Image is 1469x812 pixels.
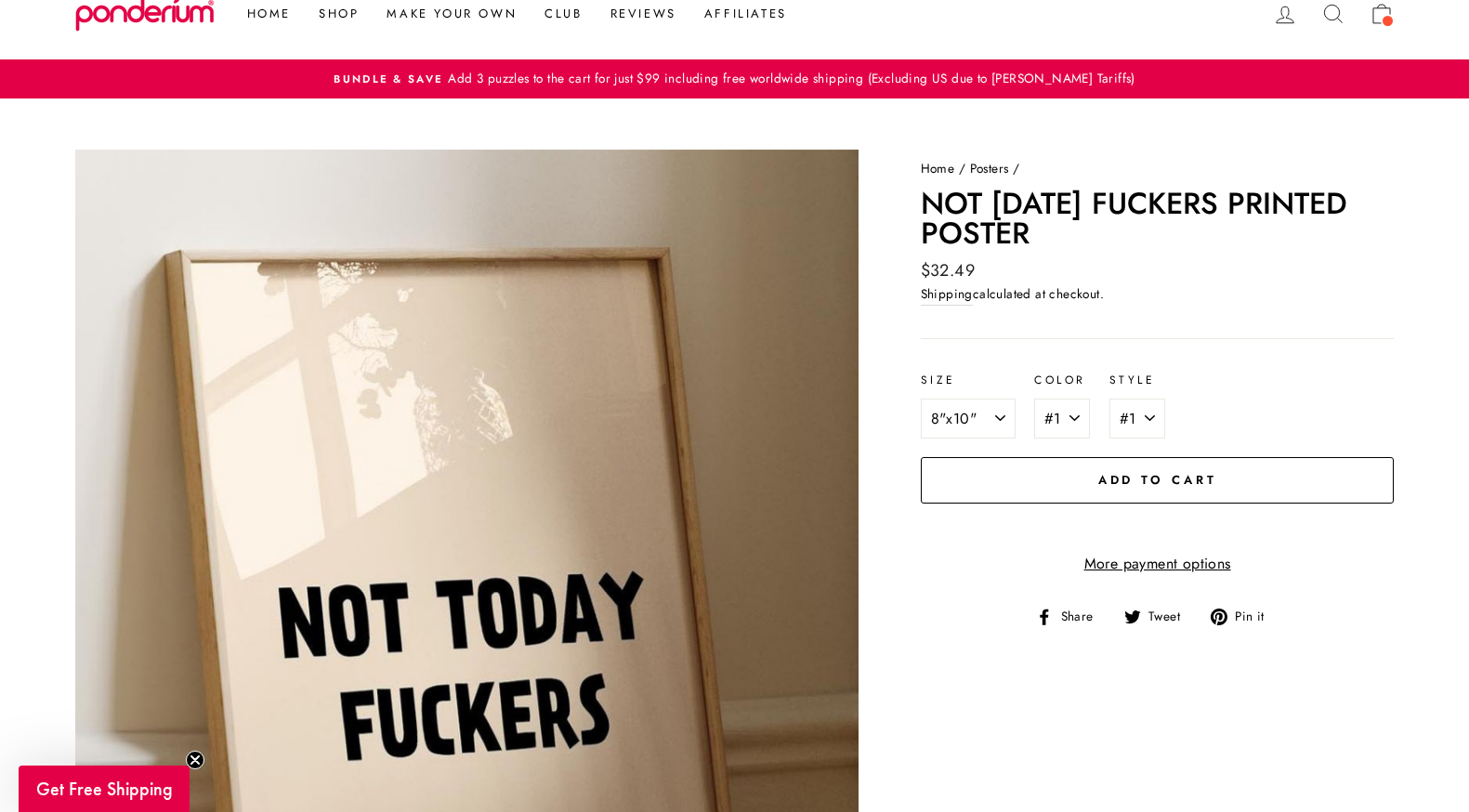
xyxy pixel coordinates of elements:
span: Add to cart [1098,471,1217,489]
label: Style [1109,372,1165,389]
label: Size [921,372,1016,389]
span: Bundle & Save [334,72,443,86]
span: Get Free Shipping [36,777,173,801]
span: / [959,159,965,177]
div: Get Free ShippingClose teaser [19,766,190,812]
h1: Not [DATE] Fuckers Printed Poster [921,189,1395,249]
span: / [1013,159,1019,177]
span: $32.49 [921,258,975,282]
a: Bundle & SaveAdd 3 puzzles to the cart for just $99 including free worldwide shipping (Excluding ... [80,69,1390,89]
a: Home [921,159,955,177]
nav: breadcrumbs [921,159,1395,179]
button: Close teaser [186,751,204,769]
label: Color [1034,372,1090,389]
a: Posters [970,159,1009,177]
span: Pin it [1232,607,1278,627]
div: calculated at checkout. [921,284,1395,306]
span: Tweet [1146,607,1194,627]
a: Shipping [921,284,973,306]
span: Add 3 puzzles to the cart for just $99 including free worldwide shipping (Excluding US due to [PE... [443,69,1135,87]
span: Share [1058,607,1108,627]
a: More payment options [921,552,1395,576]
button: Add to cart [921,457,1395,504]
